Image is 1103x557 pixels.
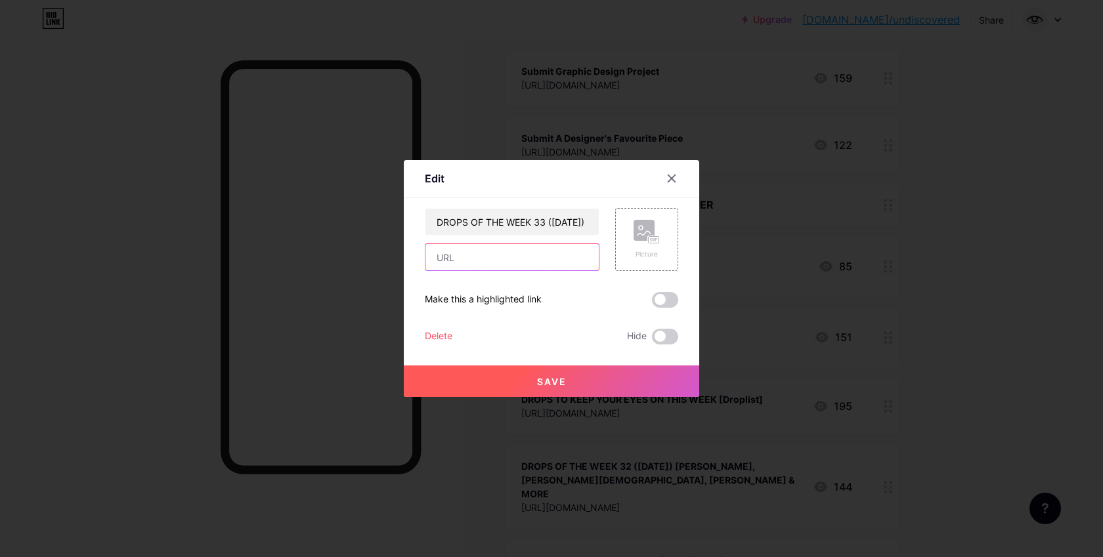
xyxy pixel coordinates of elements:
[627,329,647,344] span: Hide
[425,292,542,308] div: Make this a highlighted link
[425,171,444,186] div: Edit
[425,244,599,270] input: URL
[634,249,660,259] div: Picture
[404,365,699,397] button: Save
[425,209,599,235] input: Title
[537,376,567,387] span: Save
[425,329,452,344] div: Delete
